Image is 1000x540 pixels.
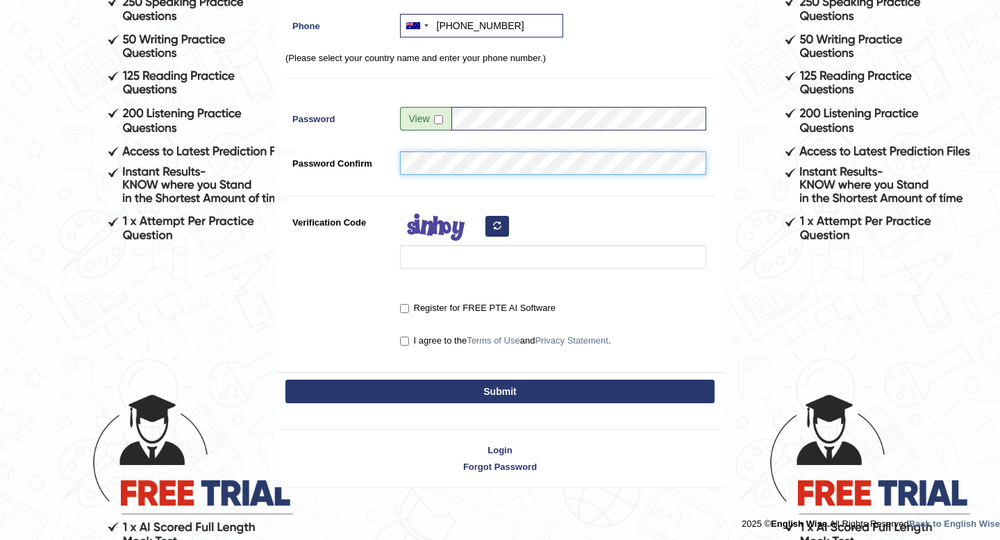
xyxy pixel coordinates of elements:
div: Australia: +61 [401,15,433,37]
label: Register for FREE PTE AI Software [400,301,556,315]
input: I agree to theTerms of UseandPrivacy Statement. [400,337,409,346]
a: Privacy Statement [535,335,608,346]
label: Phone [285,14,393,33]
a: Back to English Wise [909,518,1000,529]
button: Submit [285,380,715,403]
label: Password [285,107,393,126]
p: (Please select your country name and enter your phone number.) [285,51,715,65]
label: Password Confirm [285,151,393,170]
a: Login [275,444,725,457]
a: Terms of Use [467,335,520,346]
input: +61 412 345 678 [400,14,563,37]
label: I agree to the and . [400,334,611,348]
strong: English Wise. [771,518,829,529]
label: Verification Code [285,210,393,229]
a: Forgot Password [275,460,725,473]
input: Register for FREE PTE AI Software [400,304,409,313]
input: Show/Hide Password [434,115,443,124]
div: 2025 © All Rights Reserved [742,510,1000,530]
